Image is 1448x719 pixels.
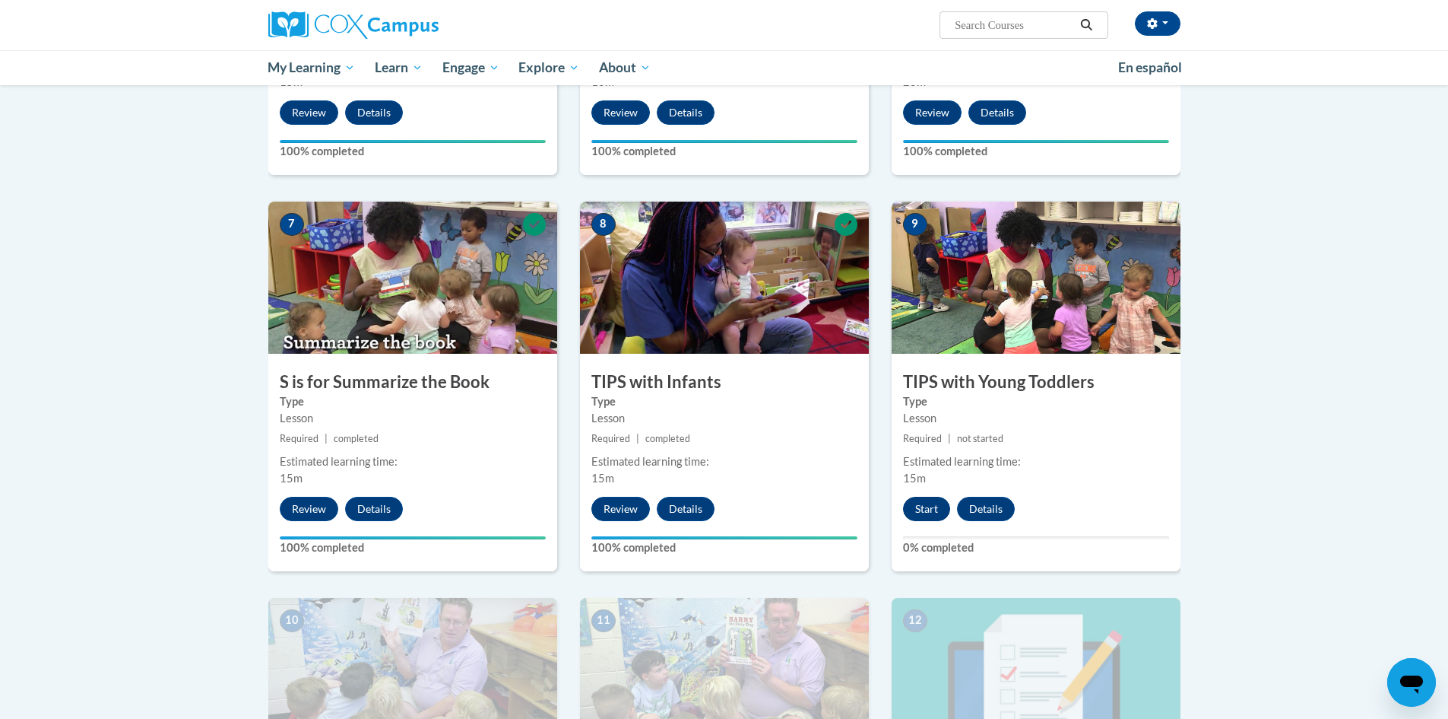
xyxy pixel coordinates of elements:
button: Review [280,497,338,521]
button: Search [1075,16,1098,34]
span: Required [591,433,630,444]
span: Required [903,433,942,444]
span: | [948,433,951,444]
label: 100% completed [280,539,546,556]
span: Learn [375,59,423,77]
span: 15m [903,472,926,485]
label: 100% completed [903,143,1169,160]
div: Lesson [903,410,1169,427]
h3: S is for Summarize the Book [268,371,557,394]
div: Estimated learning time: [903,453,1169,470]
span: 8 [591,213,616,236]
button: Details [657,100,714,125]
span: 9 [903,213,927,236]
span: 15m [280,472,303,485]
div: Main menu [246,50,1203,85]
span: My Learning [268,59,355,77]
div: Your progress [903,140,1169,143]
h3: TIPS with Young Toddlers [892,371,1180,394]
a: En español [1108,52,1192,84]
div: Lesson [591,410,857,427]
span: About [599,59,651,77]
a: Cox Campus [268,11,557,39]
label: Type [903,393,1169,410]
span: 7 [280,213,304,236]
span: | [636,433,639,444]
button: Review [591,100,650,125]
a: My Learning [258,50,366,85]
input: Search Courses [953,16,1075,34]
button: Details [345,497,403,521]
span: 11 [591,609,616,632]
div: Estimated learning time: [591,453,857,470]
label: 100% completed [591,539,857,556]
span: Engage [442,59,499,77]
div: Your progress [280,536,546,539]
h3: TIPS with Infants [580,371,869,394]
a: Explore [509,50,589,85]
label: Type [280,393,546,410]
label: 100% completed [591,143,857,160]
img: Course Image [892,202,1180,354]
span: not started [957,433,1003,444]
button: Details [657,497,714,521]
div: Your progress [280,140,546,143]
button: Start [903,497,950,521]
span: 15m [591,472,614,485]
iframe: Button to launch messaging window [1387,658,1436,707]
div: Your progress [591,536,857,539]
img: Course Image [268,202,557,354]
div: Your progress [591,140,857,143]
span: | [325,433,328,444]
label: Type [591,393,857,410]
span: 10 [280,609,304,632]
button: Review [903,100,962,125]
a: Learn [365,50,432,85]
a: Engage [432,50,509,85]
button: Review [591,497,650,521]
button: Details [957,497,1015,521]
span: Required [280,433,318,444]
span: completed [334,433,379,444]
button: Review [280,100,338,125]
span: Explore [518,59,579,77]
span: 12 [903,609,927,632]
button: Details [968,100,1026,125]
button: Details [345,100,403,125]
span: completed [645,433,690,444]
div: Estimated learning time: [280,453,546,470]
img: Cox Campus [268,11,439,39]
span: En español [1118,59,1182,75]
label: 100% completed [280,143,546,160]
button: Account Settings [1135,11,1180,36]
a: About [589,50,661,85]
label: 0% completed [903,539,1169,556]
div: Lesson [280,410,546,427]
img: Course Image [580,202,869,354]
